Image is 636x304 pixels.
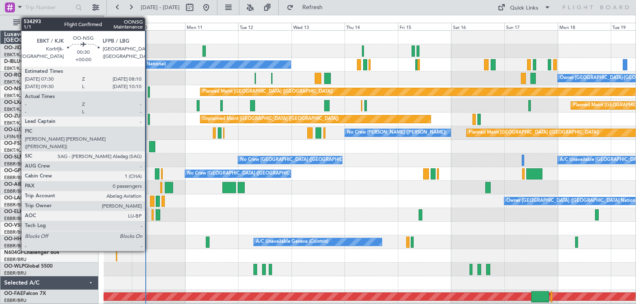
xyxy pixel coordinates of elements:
[4,264,53,269] a: OO-WLPGlobal 5500
[4,127,70,132] a: OO-LUXCessna Citation CJ4
[4,209,23,214] span: OO-ELK
[4,73,25,78] span: OO-ROK
[256,236,328,248] div: A/C Unavailable Geneva (Cointrin)
[4,106,25,113] a: EBKT/KJK
[4,264,24,269] span: OO-WLP
[4,100,24,105] span: OO-LXA
[4,229,26,235] a: EBBR/BRU
[4,65,25,72] a: EBKT/KJK
[9,16,90,29] button: All Aircraft
[4,59,20,64] span: D-IBLU
[291,23,345,30] div: Wed 13
[4,291,23,296] span: OO-FAE
[202,113,339,125] div: Unplanned Maint [GEOGRAPHIC_DATA] ([GEOGRAPHIC_DATA])
[4,120,25,126] a: EBKT/KJK
[451,23,505,30] div: Sat 16
[4,114,25,119] span: OO-ZUN
[4,250,59,255] a: N604GFChallenger 604
[22,20,87,26] span: All Aircraft
[347,127,446,139] div: No Crew [PERSON_NAME] ([PERSON_NAME])
[4,209,46,214] a: OO-ELKFalcon 8X
[4,270,26,276] a: EBBR/BRU
[4,86,71,91] a: OO-NSGCessna Citation CJ4
[4,52,25,58] a: EBKT/KJK
[4,223,46,228] a: OO-VSFFalcon 8X
[79,23,132,30] div: Sat 9
[4,256,26,263] a: EBBR/BRU
[4,45,22,50] span: OO-JID
[4,237,48,242] a: OO-HHOFalcon 8X
[4,250,24,255] span: N604GF
[4,188,26,194] a: EBBR/BRU
[469,127,599,139] div: Planned Maint [GEOGRAPHIC_DATA] ([GEOGRAPHIC_DATA])
[25,1,73,14] input: Trip Number
[4,237,26,242] span: OO-HHO
[4,196,24,201] span: OO-LAH
[240,154,379,166] div: No Crew [GEOGRAPHIC_DATA] ([GEOGRAPHIC_DATA] National)
[4,86,25,91] span: OO-NSG
[4,182,45,187] a: OO-AIEFalcon 7X
[4,215,26,222] a: EBBR/BRU
[4,155,70,160] a: OO-SLMCessna Citation XLS
[4,127,24,132] span: OO-LUX
[4,73,71,78] a: OO-ROKCessna Citation CJ4
[4,196,47,201] a: OO-LAHFalcon 7X
[4,243,26,249] a: EBBR/BRU
[187,168,326,180] div: No Crew [GEOGRAPHIC_DATA] ([GEOGRAPHIC_DATA] National)
[4,161,26,167] a: EBBR/BRU
[4,182,22,187] span: OO-AIE
[295,5,330,10] span: Refresh
[132,23,185,30] div: Sun 10
[283,1,332,14] button: Refresh
[4,155,24,160] span: OO-SLM
[105,17,119,24] div: [DATE]
[4,134,27,140] a: LFSN/ENC
[4,175,26,181] a: EBBR/BRU
[4,141,23,146] span: OO-FSX
[4,93,25,99] a: EBKT/KJK
[4,168,73,173] a: OO-GPEFalcon 900EX EASy II
[4,45,58,50] a: OO-JIDCessna CJ1 525
[4,141,46,146] a: OO-FSXFalcon 7X
[4,79,25,85] a: EBKT/KJK
[4,168,24,173] span: OO-GPE
[398,23,451,30] div: Fri 15
[202,86,333,98] div: Planned Maint [GEOGRAPHIC_DATA] ([GEOGRAPHIC_DATA])
[4,202,26,208] a: EBBR/BRU
[238,23,291,30] div: Tue 12
[4,291,46,296] a: OO-FAEFalcon 7X
[504,23,558,30] div: Sun 17
[4,114,71,119] a: OO-ZUNCessna Citation CJ4
[4,147,25,153] a: EBKT/KJK
[4,100,70,105] a: OO-LXACessna Citation CJ4
[141,4,180,11] span: [DATE] - [DATE]
[4,59,65,64] a: D-IBLUCessna Citation M2
[510,4,538,12] div: Quick Links
[494,1,555,14] button: Quick Links
[4,297,26,304] a: EBBR/BRU
[4,223,23,228] span: OO-VSF
[344,23,398,30] div: Thu 14
[185,23,238,30] div: Mon 11
[558,23,611,30] div: Mon 18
